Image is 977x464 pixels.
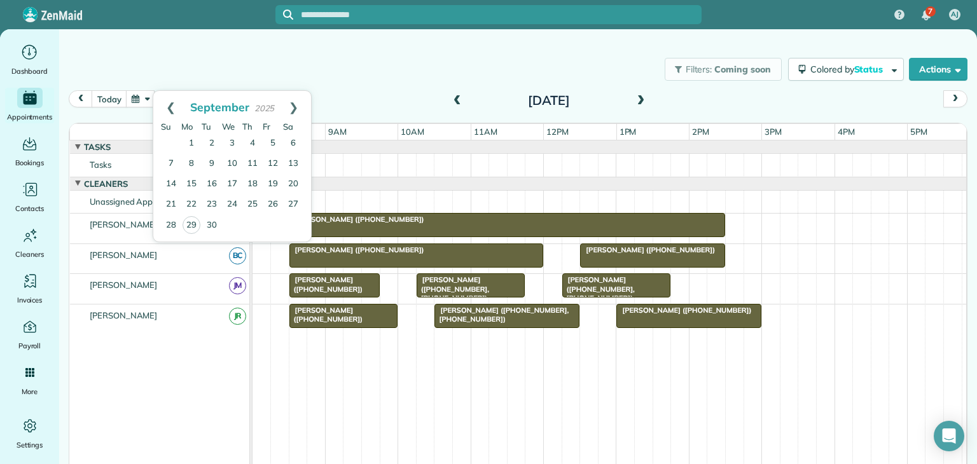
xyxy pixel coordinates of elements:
a: 6 [283,133,303,154]
a: 8 [181,154,202,174]
span: 11am [471,126,500,137]
a: Invoices [5,271,54,306]
span: AJ [951,10,959,20]
button: prev [69,90,93,107]
span: 4pm [835,126,857,137]
span: 3pm [762,126,784,137]
button: Actions [909,58,967,81]
a: 12 [263,154,283,174]
a: 20 [283,174,303,194]
a: Contacts [5,179,54,215]
span: Dashboard [11,65,48,78]
a: 11 [242,154,263,174]
span: Appointments [7,111,53,123]
a: Cleaners [5,225,54,261]
span: Tuesday [202,121,211,132]
a: 1 [181,133,202,154]
span: 9am [326,126,349,137]
a: 2 [202,133,222,154]
a: 24 [222,194,242,215]
span: Payroll [18,339,41,352]
a: 3 [222,133,242,154]
a: 27 [283,194,303,215]
span: Tasks [81,142,113,152]
a: 9 [202,154,222,174]
a: 19 [263,174,283,194]
span: [PERSON_NAME] ([PHONE_NUMBER]) [579,245,716,254]
span: Cleaners [15,248,44,261]
a: 21 [161,194,181,215]
span: Monday [181,121,193,132]
span: JR [229,308,246,325]
a: 15 [181,174,202,194]
span: [PERSON_NAME] [87,250,160,260]
a: 29 [183,216,200,234]
button: Focus search [275,10,293,20]
a: 16 [202,174,222,194]
svg: Focus search [283,10,293,20]
span: [PERSON_NAME] [87,280,160,290]
span: Tasks [87,160,114,170]
span: Settings [17,439,43,451]
a: 28 [161,215,181,236]
span: 5pm [908,126,930,137]
button: Colored byStatus [788,58,904,81]
h2: [DATE] [469,93,628,107]
span: Filters: [686,64,712,75]
a: 4 [242,133,263,154]
a: 17 [222,174,242,194]
span: Unassigned Appointments [87,196,193,207]
a: 7 [161,154,181,174]
span: JM [229,277,246,294]
a: 22 [181,194,202,215]
button: next [943,90,967,107]
a: 10 [222,154,242,174]
a: Dashboard [5,42,54,78]
a: Prev [153,91,188,123]
span: BC [229,247,246,264]
span: 10am [398,126,427,137]
span: 2025 [254,103,275,113]
span: [PERSON_NAME] ([PHONE_NUMBER], [PHONE_NUMBER]) [434,306,569,324]
a: Bookings [5,133,54,169]
a: 26 [263,194,283,215]
span: Bookings [15,156,45,169]
span: [PERSON_NAME] ([PHONE_NUMBER]) [616,306,752,315]
span: [PERSON_NAME] [87,219,160,229]
span: Invoices [17,294,43,306]
span: Saturday [283,121,293,132]
span: Wednesday [222,121,235,132]
span: 7 [928,6,932,17]
a: Settings [5,416,54,451]
span: Colored by [810,64,887,75]
span: [PERSON_NAME] [87,310,160,320]
span: [PERSON_NAME] ([PHONE_NUMBER]) [289,275,363,293]
span: [PERSON_NAME] ([PHONE_NUMBER], [PHONE_NUMBER]) [416,275,489,303]
span: Sunday [161,121,171,132]
a: 30 [202,215,222,236]
span: Contacts [15,202,44,215]
a: 18 [242,174,263,194]
span: Cleaners [81,179,130,189]
div: Open Intercom Messenger [934,421,964,451]
span: [PERSON_NAME] ([PHONE_NUMBER]) [289,215,425,224]
a: Payroll [5,317,54,352]
span: September [190,100,249,114]
span: 2pm [689,126,712,137]
div: 7 unread notifications [913,1,939,29]
a: 25 [242,194,263,215]
span: [PERSON_NAME] ([PHONE_NUMBER]) [289,306,363,324]
span: Thursday [242,121,253,132]
button: today [92,90,127,107]
a: Appointments [5,88,54,123]
span: 1pm [617,126,639,137]
a: Next [276,91,311,123]
span: Friday [263,121,270,132]
a: 5 [263,133,283,154]
span: Coming soon [714,64,772,75]
span: [PERSON_NAME] ([PHONE_NUMBER]) [289,245,425,254]
span: More [22,385,38,398]
span: Status [854,64,885,75]
span: [PERSON_NAME] ([PHONE_NUMBER], [PHONE_NUMBER]) [562,275,635,303]
a: 23 [202,194,222,215]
